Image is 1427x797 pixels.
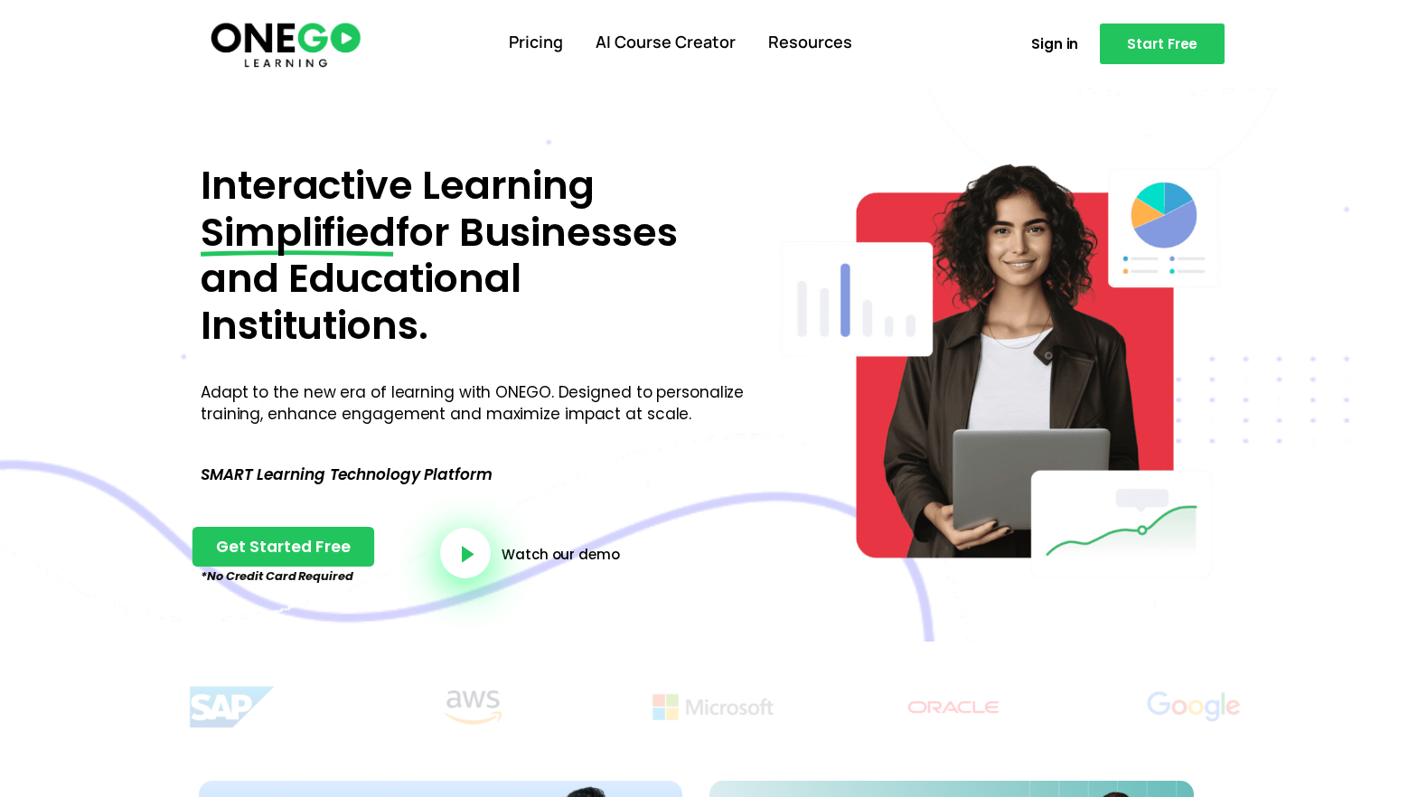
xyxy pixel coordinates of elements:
[1009,26,1100,61] a: Sign in
[1096,681,1291,734] img: Title
[615,681,811,734] img: Title
[1031,37,1078,51] span: Sign in
[440,528,491,578] a: video-button
[201,210,396,257] span: Simplified
[201,567,353,585] em: *No Credit Card Required
[1127,37,1197,51] span: Start Free
[502,548,620,561] a: Watch our demo
[579,19,752,66] a: AI Course Creator
[201,474,747,475] p: SMART Learning Technology Platform
[216,539,351,555] span: Get Started Free
[201,205,678,352] span: for Businesses and Educational Institutions.
[1100,23,1225,64] a: Start Free
[201,382,747,426] p: Adapt to the new era of learning with ONEGO. Designed to personalize training, enhance engagement...
[192,527,375,567] a: Get Started Free
[201,158,595,212] span: Interactive Learning
[493,19,579,66] a: Pricing
[135,681,330,734] img: Title
[375,681,570,734] img: Title
[752,19,868,66] a: Resources
[856,681,1051,734] img: Title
